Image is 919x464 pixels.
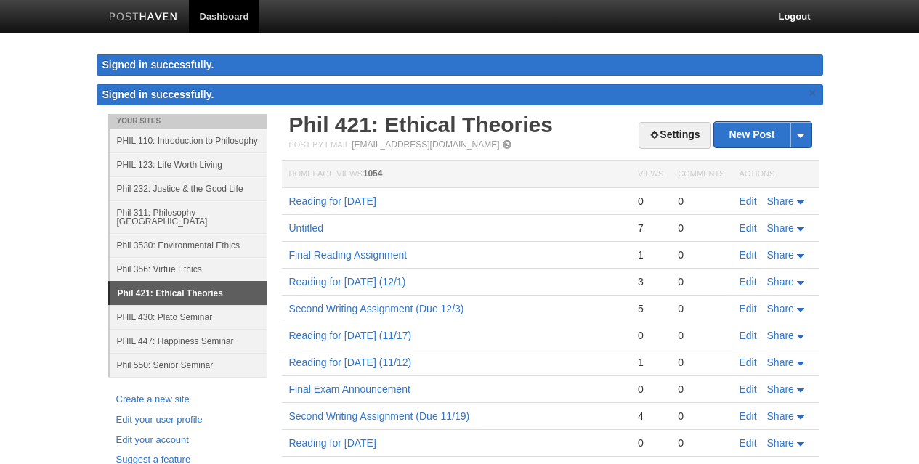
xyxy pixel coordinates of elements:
a: Edit [740,383,757,395]
span: Share [767,330,794,341]
span: Share [767,276,794,288]
a: Edit your account [116,433,259,448]
a: Phil 232: Justice & the Good Life [110,176,267,200]
span: Share [767,383,794,395]
a: Final Exam Announcement [289,383,410,395]
a: PHIL 447: Happiness Seminar [110,329,267,353]
span: Share [767,249,794,261]
div: 0 [678,302,724,315]
a: Edit [740,195,757,207]
div: 0 [638,195,663,208]
div: 3 [638,275,663,288]
a: Edit your user profile [116,412,259,428]
div: 0 [678,356,724,369]
a: Second Writing Assignment (Due 12/3) [289,303,464,314]
div: 0 [638,436,663,449]
a: × [806,84,819,102]
div: 0 [678,410,724,423]
a: Edit [740,276,757,288]
a: Edit [740,437,757,449]
a: New Post [714,122,811,147]
a: Untitled [289,222,323,234]
a: Reading for [DATE] (11/17) [289,330,412,341]
a: PHIL 110: Introduction to Philosophy [110,129,267,152]
div: 0 [678,195,724,208]
div: 1 [638,248,663,261]
div: 0 [678,436,724,449]
div: 0 [638,329,663,342]
div: 0 [678,383,724,396]
a: [EMAIL_ADDRESS][DOMAIN_NAME] [352,139,499,150]
div: 4 [638,410,663,423]
a: Phil 550: Senior Seminar [110,353,267,377]
div: 1 [638,356,663,369]
div: 0 [678,248,724,261]
th: Views [631,161,671,188]
a: PHIL 430: Plato Seminar [110,305,267,329]
div: 0 [638,383,663,396]
div: 0 [678,275,724,288]
a: Edit [740,410,757,422]
a: Reading for [DATE] (12/1) [289,276,406,288]
th: Actions [732,161,819,188]
a: Settings [639,122,710,149]
a: Phil 421: Ethical Theories [110,282,267,305]
span: Share [767,195,794,207]
a: Reading for [DATE] (11/12) [289,357,412,368]
div: 7 [638,221,663,235]
a: PHIL 123: Life Worth Living [110,152,267,176]
span: 1054 [363,168,383,179]
a: Create a new site [116,392,259,407]
a: Final Reading Assignment [289,249,408,261]
li: Your Sites [108,114,267,129]
th: Comments [671,161,732,188]
div: 5 [638,302,663,315]
a: Edit [740,222,757,234]
span: Share [767,222,794,234]
a: Phil 311: Philosophy [GEOGRAPHIC_DATA] [110,200,267,233]
a: Phil 356: Virtue Ethics [110,257,267,281]
a: Edit [740,357,757,368]
span: Signed in successfully. [102,89,214,100]
div: Signed in successfully. [97,54,823,76]
a: Phil 3530: Environmental Ethics [110,233,267,257]
span: Share [767,437,794,449]
a: Edit [740,330,757,341]
th: Homepage Views [282,161,631,188]
a: Edit [740,249,757,261]
a: Edit [740,303,757,314]
img: Posthaven-bar [109,12,178,23]
a: Reading for [DATE] [289,195,376,207]
span: Share [767,303,794,314]
span: Post by Email [289,140,349,149]
span: Share [767,357,794,368]
span: Share [767,410,794,422]
a: Second Writing Assignment (Due 11/19) [289,410,470,422]
div: 0 [678,221,724,235]
div: 0 [678,329,724,342]
a: Reading for [DATE] [289,437,376,449]
a: Phil 421: Ethical Theories [289,113,553,137]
